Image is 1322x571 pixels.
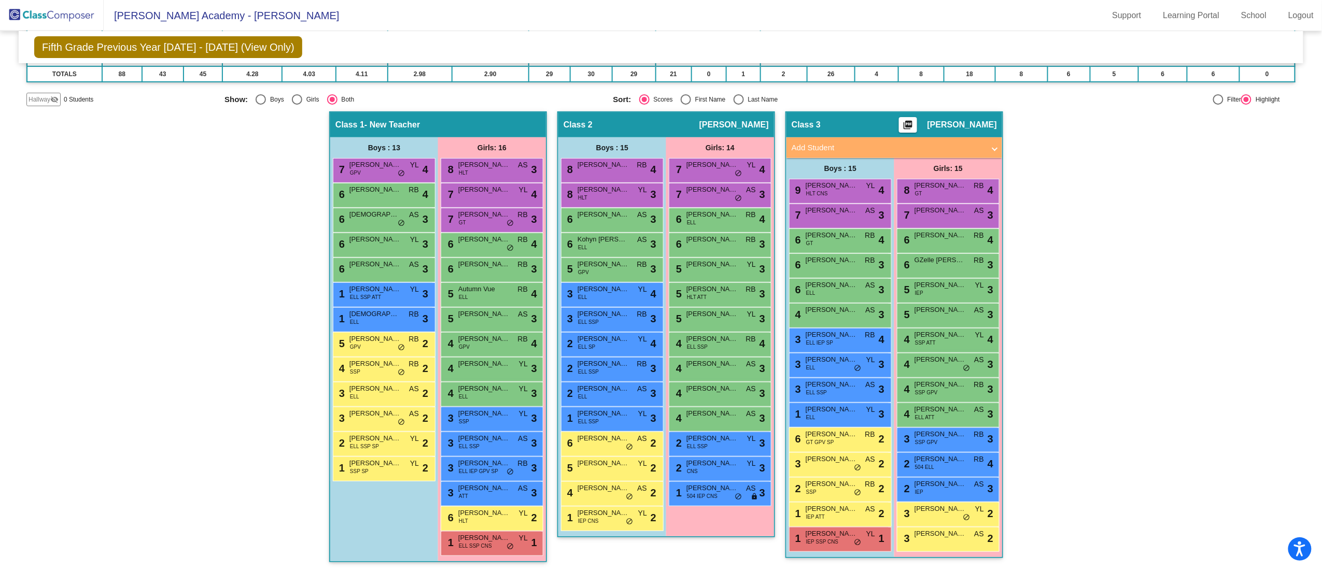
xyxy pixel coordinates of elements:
[578,309,629,319] span: [PERSON_NAME]
[747,259,756,270] span: YL
[686,334,738,344] span: [PERSON_NAME]
[102,66,142,82] td: 88
[637,160,647,170] span: RB
[988,207,993,223] span: 3
[507,219,514,227] span: do_not_disturb_alt
[458,259,510,269] span: [PERSON_NAME]
[1251,95,1280,104] div: Highlight
[423,162,428,177] span: 4
[760,211,765,227] span: 4
[565,288,573,299] span: 3
[349,284,401,294] span: [PERSON_NAME]
[518,309,528,320] span: AS
[612,66,655,82] td: 29
[337,95,355,104] div: Both
[409,209,419,220] span: AS
[458,309,510,319] span: [PERSON_NAME]
[806,280,857,290] span: [PERSON_NAME]
[686,259,738,269] span: [PERSON_NAME]
[336,238,345,250] span: 6
[409,184,419,195] span: RB
[452,66,529,82] td: 2.90
[336,338,345,349] span: 5
[445,213,454,225] span: 7
[988,282,993,297] span: 3
[915,354,966,365] span: [PERSON_NAME]
[902,259,910,270] span: 6
[902,309,910,320] span: 5
[578,359,629,369] span: [PERSON_NAME]
[410,234,419,245] span: YL
[865,205,875,216] span: AS
[806,255,857,265] span: [PERSON_NAME]
[988,307,993,322] span: 3
[64,95,93,104] span: 0 Students
[578,194,587,202] span: HLT
[637,359,647,369] span: RB
[746,209,756,220] span: RB
[792,120,821,130] span: Class 3
[865,330,875,340] span: RB
[806,339,833,347] span: ELL IEP SP
[915,280,966,290] span: [PERSON_NAME]
[988,257,993,273] span: 3
[806,180,857,191] span: [PERSON_NAME]
[651,236,656,252] span: 3
[459,169,468,177] span: HLT
[915,289,923,297] span: IEP
[988,182,993,198] span: 4
[1187,66,1240,82] td: 6
[735,194,742,203] span: do_not_disturb_alt
[445,238,454,250] span: 6
[651,211,656,227] span: 3
[565,263,573,275] span: 5
[1155,7,1228,24] a: Learning Portal
[651,162,656,177] span: 4
[726,66,760,82] td: 1
[792,142,985,154] mat-panel-title: Add Student
[760,187,765,202] span: 3
[1233,7,1275,24] a: School
[531,162,537,177] span: 3
[29,95,50,104] span: Hallway
[865,305,875,316] span: AS
[760,236,765,252] span: 3
[27,66,102,82] td: TOTALS
[570,66,613,82] td: 30
[902,359,910,370] span: 4
[651,311,656,326] span: 3
[879,356,884,372] span: 3
[666,137,774,158] div: Girls: 14
[410,160,419,170] span: YL
[915,330,966,340] span: [PERSON_NAME]
[673,338,682,349] span: 4
[793,209,801,221] span: 7
[786,158,894,179] div: Boys : 15
[686,309,738,319] span: [PERSON_NAME]
[975,280,984,291] span: YL
[438,137,546,158] div: Girls: 16
[638,184,647,195] span: YL
[565,313,573,324] span: 3
[686,359,738,369] span: [PERSON_NAME]
[902,234,910,246] span: 6
[349,259,401,269] span: [PERSON_NAME] [PERSON_NAME]
[793,184,801,196] span: 9
[673,164,682,175] span: 7
[222,66,282,82] td: 4.28
[423,211,428,227] span: 3
[894,158,1002,179] div: Girls: 15
[746,359,756,369] span: AS
[266,95,284,104] div: Boys
[349,160,401,170] span: [PERSON_NAME]
[423,336,428,351] span: 2
[879,332,884,347] span: 4
[336,313,345,324] span: 1
[565,164,573,175] span: 8
[974,354,984,365] span: AS
[651,187,656,202] span: 3
[519,359,528,369] span: YL
[613,95,631,104] span: Sort:
[761,66,807,82] td: 2
[50,95,59,104] mat-icon: visibility_off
